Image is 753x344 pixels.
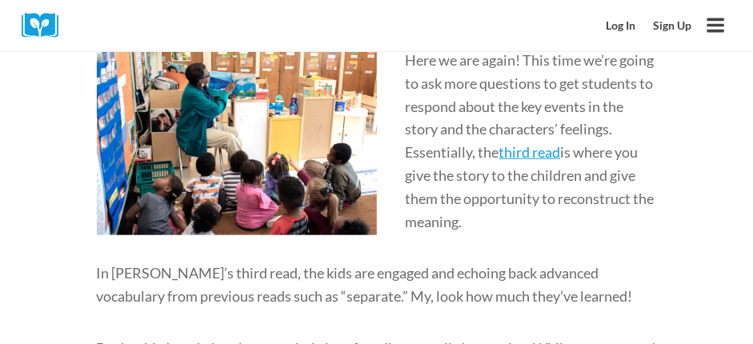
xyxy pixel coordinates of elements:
[700,10,731,41] button: Open menu
[22,13,70,38] img: Cox Campus
[598,11,645,41] a: Log In
[406,143,655,230] span: is where you give the story to the children and give them the opportunity to reconstruct the mean...
[598,11,700,41] nav: Secondary Mobile Navigation
[644,11,700,41] a: Sign Up
[499,143,561,161] a: third read
[406,51,655,161] span: Here we are again! This time we’re going to ask more questions to get students to respond about t...
[97,264,633,305] span: In [PERSON_NAME]’s third read, the kids are engaged and echoing back advanced vocabulary from pre...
